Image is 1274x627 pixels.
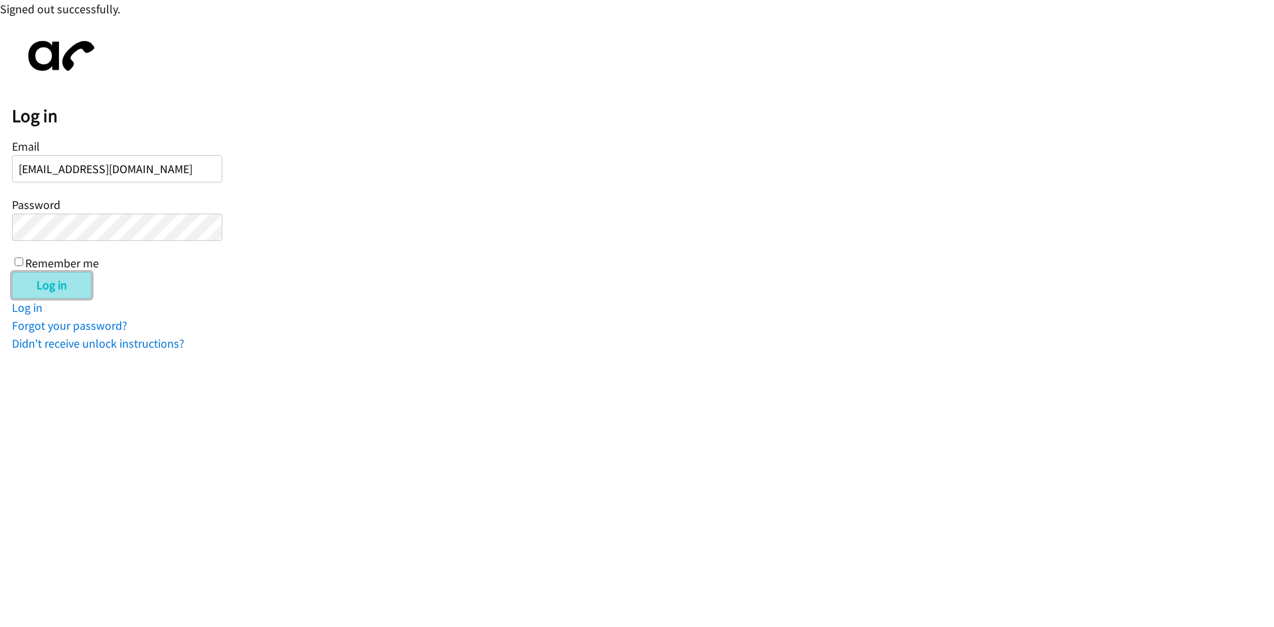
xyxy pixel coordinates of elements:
label: Email [12,139,40,154]
a: Log in [12,300,42,315]
h2: Log in [12,105,1274,127]
input: Log in [12,272,92,299]
img: aphone-8a226864a2ddd6a5e75d1ebefc011f4aa8f32683c2d82f3fb0802fe031f96514.svg [12,30,105,82]
a: Didn't receive unlock instructions? [12,336,184,351]
label: Remember me [25,255,99,271]
a: Forgot your password? [12,318,127,333]
label: Password [12,197,60,212]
